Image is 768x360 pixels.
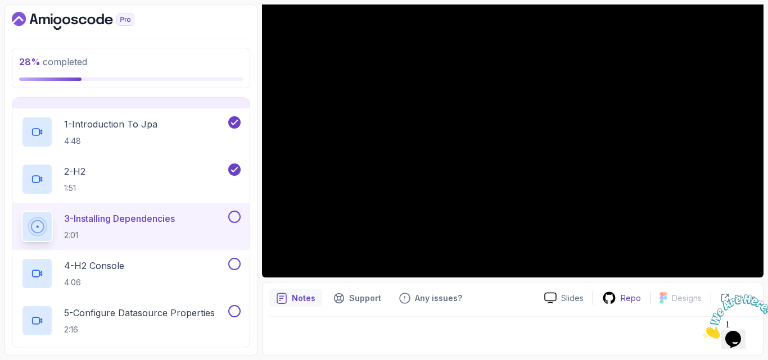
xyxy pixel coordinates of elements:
p: 1 - Introduction To Jpa [64,117,157,131]
p: Support [349,293,381,304]
p: 4:48 [64,135,157,147]
img: Chat attention grabber [4,4,74,49]
iframe: chat widget [698,290,768,343]
p: 2:01 [64,230,175,241]
p: 2 - H2 [64,165,85,178]
p: Repo [621,293,641,304]
p: Slides [561,293,584,304]
a: Slides [535,292,593,304]
p: 1:51 [64,183,85,194]
button: Support button [327,289,388,307]
span: 1 [4,4,9,14]
p: 4 - H2 Console [64,259,124,272]
p: 2:16 [64,324,215,335]
a: Dashboard [12,12,160,30]
button: 1-Introduction To Jpa4:48 [21,116,241,148]
button: notes button [269,289,322,307]
p: Designs [672,293,702,304]
p: Any issues? [415,293,462,304]
button: 3-Installing Dependencies2:01 [21,211,241,242]
p: 5 - Configure Datasource Properties [64,306,215,320]
a: Repo [593,291,650,305]
p: 3 - Installing Dependencies [64,212,175,225]
p: Notes [292,293,315,304]
span: 28 % [19,56,40,67]
p: 4:06 [64,277,124,288]
button: 4-H2 Console4:06 [21,258,241,289]
button: Feedback button [392,289,469,307]
button: 2-H21:51 [21,163,241,195]
span: completed [19,56,87,67]
button: 5-Configure Datasource Properties2:16 [21,305,241,336]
